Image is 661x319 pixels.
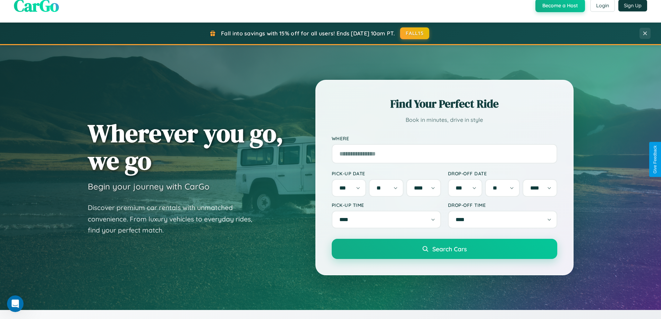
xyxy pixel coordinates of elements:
[88,119,283,174] h1: Wherever you go, we go
[7,295,24,312] iframe: Intercom live chat
[332,170,441,176] label: Pick-up Date
[221,30,395,37] span: Fall into savings with 15% off for all users! Ends [DATE] 10am PT.
[448,202,557,208] label: Drop-off Time
[332,135,557,141] label: Where
[432,245,467,253] span: Search Cars
[332,96,557,111] h2: Find Your Perfect Ride
[88,181,210,192] h3: Begin your journey with CarGo
[400,27,429,39] button: FALL15
[448,170,557,176] label: Drop-off Date
[332,239,557,259] button: Search Cars
[332,115,557,125] p: Book in minutes, drive in style
[88,202,261,236] p: Discover premium car rentals with unmatched convenience. From luxury vehicles to everyday rides, ...
[653,145,658,174] div: Give Feedback
[332,202,441,208] label: Pick-up Time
